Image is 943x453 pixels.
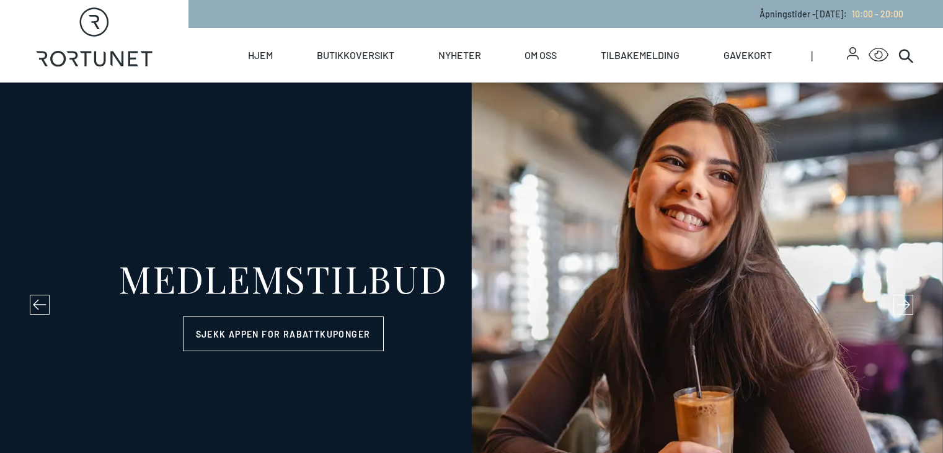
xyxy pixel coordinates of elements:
a: Hjem [248,28,273,83]
p: Åpningstider - [DATE] : [759,7,903,20]
a: Nyheter [438,28,481,83]
a: Tilbakemelding [601,28,680,83]
div: MEDLEMSTILBUD [118,259,448,297]
span: | [811,28,847,83]
a: Sjekk appen for rabattkuponger [183,316,384,351]
span: 10:00 - 20:00 [852,9,903,19]
button: Open Accessibility Menu [869,45,888,65]
a: Gavekort [724,28,772,83]
a: Butikkoversikt [317,28,394,83]
a: Om oss [525,28,557,83]
a: 10:00 - 20:00 [847,9,903,19]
